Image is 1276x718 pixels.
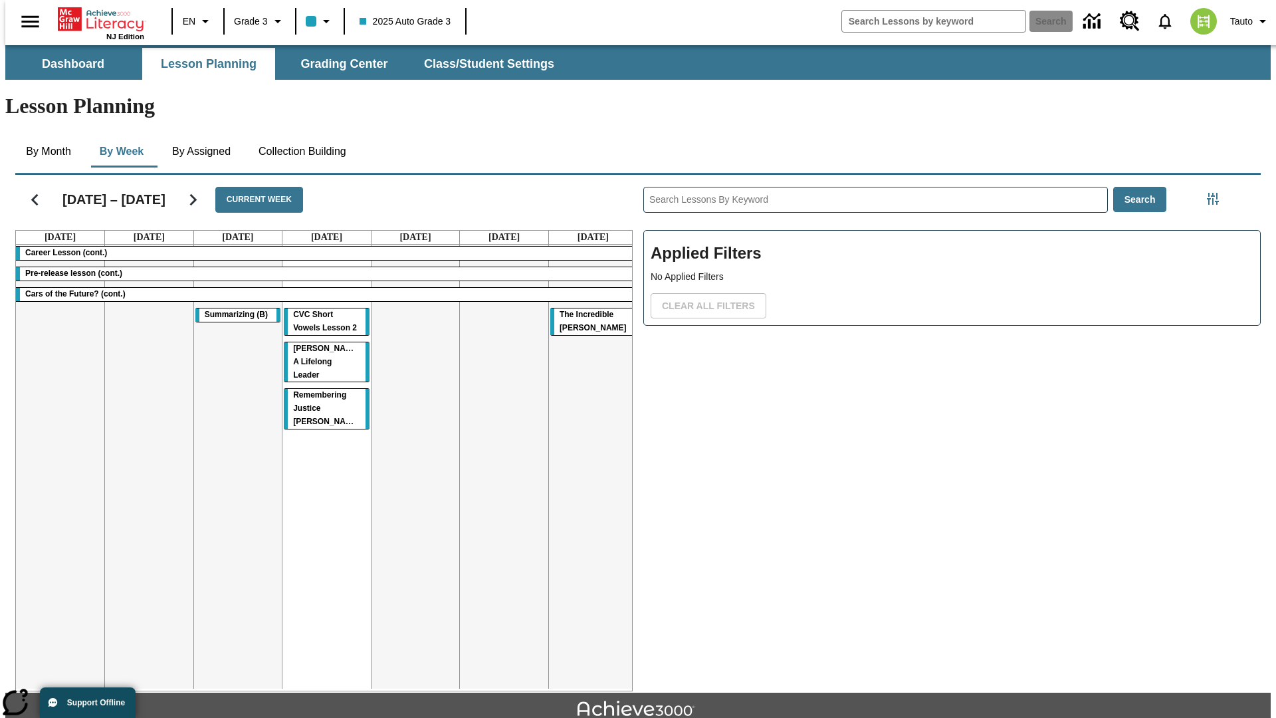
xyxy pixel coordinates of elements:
div: Calendar [5,170,633,691]
span: Grade 3 [234,15,268,29]
h2: Applied Filters [651,237,1253,270]
button: Profile/Settings [1225,9,1276,33]
div: Remembering Justice O'Connor [284,389,370,429]
button: By Assigned [161,136,241,168]
div: Career Lesson (cont.) [16,247,637,260]
button: By Month [15,136,82,168]
span: Remembering Justice O'Connor [293,390,360,426]
a: Notifications [1148,4,1182,39]
button: Collection Building [248,136,357,168]
button: Language: EN, Select a language [177,9,219,33]
span: Lesson Planning [161,57,257,72]
span: CVC Short Vowels Lesson 2 [293,310,357,332]
div: CVC Short Vowels Lesson 2 [284,308,370,335]
span: EN [183,15,195,29]
div: Cars of the Future? (cont.) [16,288,637,301]
span: Summarizing (B) [205,310,268,319]
button: Grading Center [278,48,411,80]
a: September 26, 2025 [397,231,433,244]
a: September 22, 2025 [42,231,78,244]
div: SubNavbar [5,45,1271,80]
h2: [DATE] – [DATE] [62,191,165,207]
button: Class color is light blue. Change class color [300,9,340,33]
a: Home [58,6,144,33]
a: September 24, 2025 [219,231,256,244]
span: Grading Center [300,57,387,72]
a: Resource Center, Will open in new tab [1112,3,1148,39]
div: Applied Filters [643,230,1261,326]
button: Class/Student Settings [413,48,565,80]
span: The Incredible Kellee Edwards [560,310,627,332]
button: Grade: Grade 3, Select a grade [229,9,291,33]
button: Lesson Planning [142,48,275,80]
button: By Week [88,136,155,168]
button: Search [1113,187,1167,213]
div: Home [58,5,144,41]
span: Tauto [1230,15,1253,29]
button: Select a new avatar [1182,4,1225,39]
span: Support Offline [67,698,125,707]
button: Support Offline [40,687,136,718]
button: Filters Side menu [1200,185,1226,212]
div: Dianne Feinstein: A Lifelong Leader [284,342,370,382]
div: Search [633,170,1261,691]
span: NJ Edition [106,33,144,41]
button: Open side menu [11,2,50,41]
input: Search Lessons By Keyword [644,187,1107,212]
input: search field [842,11,1025,32]
button: Current Week [215,187,303,213]
span: Dianne Feinstein: A Lifelong Leader [293,344,363,380]
button: Next [176,183,210,217]
div: The Incredible Kellee Edwards [550,308,636,335]
span: Pre-release lesson (cont.) [25,269,122,278]
div: Summarizing (B) [195,308,281,322]
div: SubNavbar [5,48,566,80]
a: September 27, 2025 [486,231,522,244]
span: Dashboard [42,57,104,72]
img: avatar image [1190,8,1217,35]
a: Data Center [1075,3,1112,40]
p: No Applied Filters [651,270,1253,284]
span: Class/Student Settings [424,57,554,72]
span: Cars of the Future? (cont.) [25,289,126,299]
a: September 28, 2025 [575,231,611,244]
button: Previous [18,183,52,217]
a: September 25, 2025 [308,231,345,244]
button: Dashboard [7,48,140,80]
h1: Lesson Planning [5,94,1271,118]
span: 2025 Auto Grade 3 [360,15,451,29]
a: September 23, 2025 [131,231,167,244]
span: Career Lesson (cont.) [25,248,107,257]
div: Pre-release lesson (cont.) [16,267,637,281]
